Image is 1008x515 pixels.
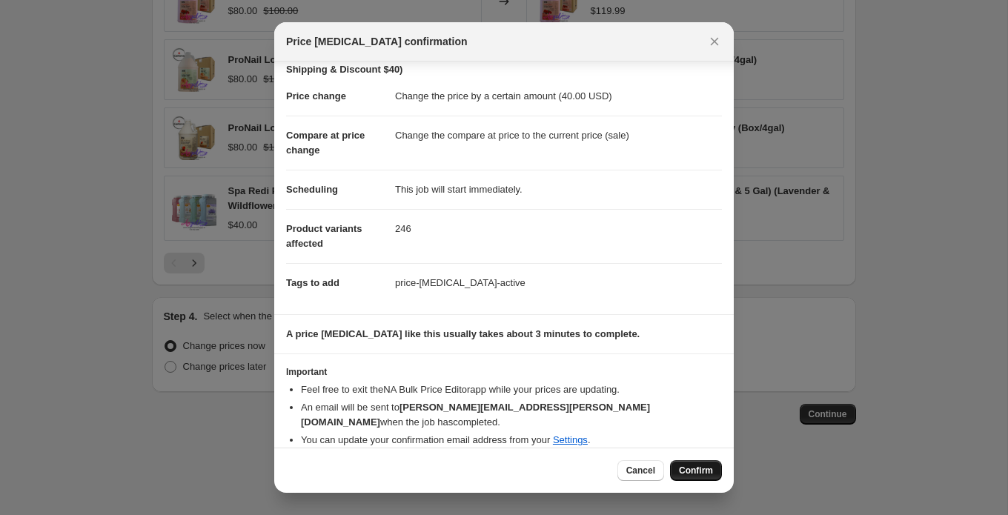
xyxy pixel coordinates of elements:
[286,130,365,156] span: Compare at price change
[704,31,725,52] button: Close
[679,465,713,476] span: Confirm
[553,434,588,445] a: Settings
[395,263,722,302] dd: price-[MEDICAL_DATA]-active
[617,460,664,481] button: Cancel
[286,47,722,77] p: Confirmation for
[301,382,722,397] li: Feel free to exit the NA Bulk Price Editor app while your prices are updating.
[286,90,346,102] span: Price change
[286,277,339,288] span: Tags to add
[395,170,722,209] dd: This job will start immediately.
[626,465,655,476] span: Cancel
[286,328,640,339] b: A price [MEDICAL_DATA] like this usually takes about 3 minutes to complete.
[301,402,650,428] b: [PERSON_NAME][EMAIL_ADDRESS][PERSON_NAME][DOMAIN_NAME]
[301,400,722,430] li: An email will be sent to when the job has completed .
[286,366,722,378] h3: Important
[395,209,722,248] dd: 246
[301,433,722,448] li: You can update your confirmation email address from your .
[395,116,722,155] dd: Change the compare at price to the current price (sale)
[286,34,468,49] span: Price [MEDICAL_DATA] confirmation
[286,184,338,195] span: Scheduling
[286,223,362,249] span: Product variants affected
[670,460,722,481] button: Confirm
[395,77,722,116] dd: Change the price by a certain amount (40.00 USD)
